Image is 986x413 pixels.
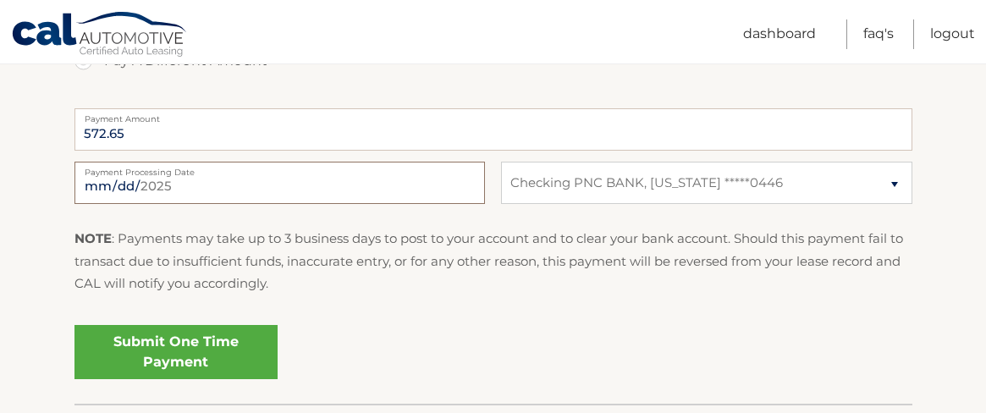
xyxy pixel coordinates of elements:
[11,11,189,60] a: Cal Automotive
[930,19,975,49] a: Logout
[74,162,485,204] input: Payment Date
[74,108,912,122] label: Payment Amount
[74,230,112,246] strong: NOTE
[74,162,485,175] label: Payment Processing Date
[74,325,278,379] a: Submit One Time Payment
[743,19,816,49] a: Dashboard
[74,108,912,151] input: Payment Amount
[863,19,894,49] a: FAQ's
[74,228,912,295] p: : Payments may take up to 3 business days to post to your account and to clear your bank account....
